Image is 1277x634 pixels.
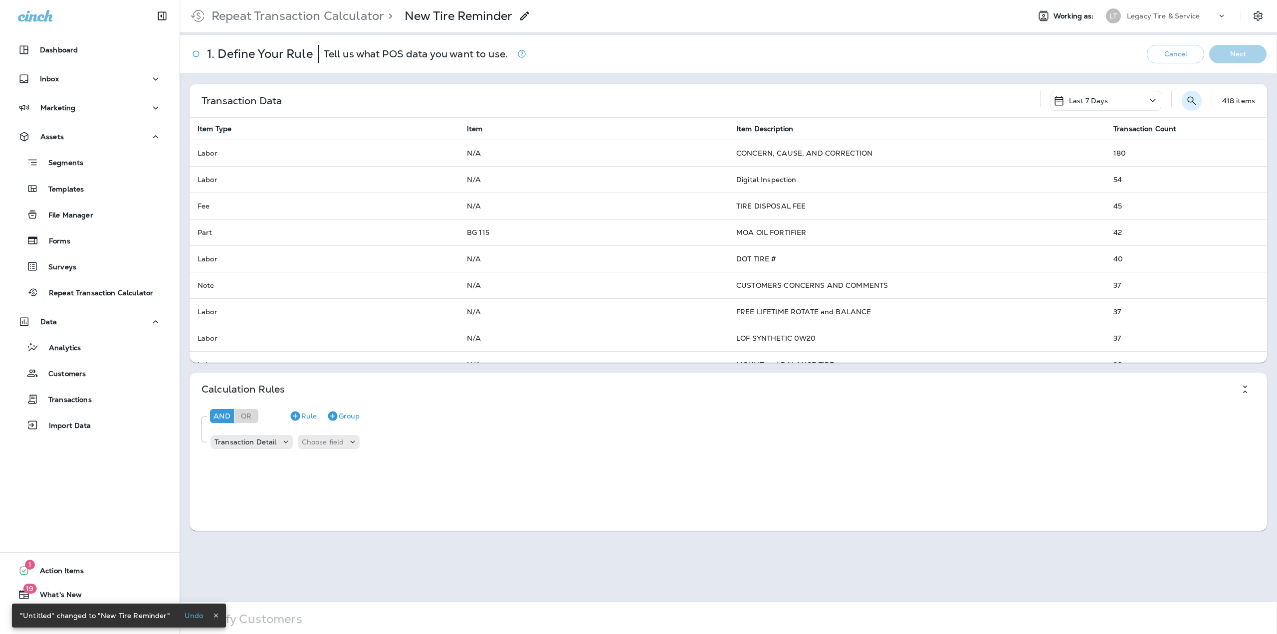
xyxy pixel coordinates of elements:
[148,6,176,26] button: Collapse Sidebar
[38,263,76,272] p: Surveys
[40,46,78,54] p: Dashboard
[10,204,170,225] button: File Manager
[728,245,1105,272] td: DOT TIRE #
[190,615,302,623] p: 2. Verify Customers
[185,612,204,620] p: Undo
[40,318,57,326] p: Data
[10,98,170,118] button: Marketing
[10,230,170,251] button: Forms
[1222,91,1255,111] div: 418 items
[38,370,86,379] p: Customers
[467,124,483,133] span: Item
[728,219,1105,245] td: MOA OIL FORTIFIER
[459,351,728,378] td: N/A
[1105,272,1267,298] td: 37
[10,40,170,60] button: Dashboard
[1105,193,1267,219] td: 45
[1147,45,1204,63] button: Cancel
[459,140,728,166] td: N/A
[459,219,728,245] td: BG 115
[10,312,170,332] button: Data
[324,50,508,58] p: Tell us what POS data you want to use.
[190,325,459,351] td: Labor
[38,159,83,169] p: Segments
[1127,12,1200,20] p: Legacy Tire & Service
[728,298,1105,325] td: FREE LIFETIME ROTATE and BALANCE
[728,351,1105,378] td: MOUNT and BALANCE TIRE
[1106,8,1121,23] div: LT
[39,344,81,353] p: Analytics
[459,272,728,298] td: N/A
[40,75,59,83] p: Inbox
[1105,245,1267,272] td: 40
[728,140,1105,166] td: CONCERN, CAUSE, AND CORRECTION
[405,8,512,23] p: New Tire Reminder
[728,166,1105,193] td: Digital Inspection
[10,415,170,435] button: Import Data
[459,245,728,272] td: N/A
[1054,12,1096,20] span: Working as:
[30,591,82,603] span: What's New
[190,272,459,298] td: Note
[40,104,75,112] p: Marketing
[10,152,170,173] button: Segments
[190,298,459,325] td: Labor
[39,237,70,246] p: Forms
[210,409,234,423] div: And
[323,408,364,424] button: Group
[10,282,170,303] button: Repeat Transaction Calculator
[198,124,231,133] span: Item Type
[190,245,459,272] td: Labor
[38,185,84,195] p: Templates
[207,50,313,58] p: 1. Define Your Rule
[1182,91,1202,111] button: Search
[302,438,344,446] p: Choose field
[459,298,728,325] td: N/A
[459,325,728,351] td: N/A
[10,178,170,199] button: Templates
[1105,351,1267,378] td: 36
[728,193,1105,219] td: TIRE DISPOSAL FEE
[1105,166,1267,193] td: 54
[208,8,384,23] p: Repeat Transaction Calculator
[10,585,170,605] button: 19What's New
[10,69,170,89] button: Inbox
[190,219,459,245] td: Part
[459,166,728,193] td: N/A
[728,325,1105,351] td: LOF SYNTHETIC 0W20
[1105,298,1267,325] td: 37
[38,396,92,405] p: Transactions
[10,256,170,277] button: Surveys
[1249,7,1267,25] button: Settings
[459,193,728,219] td: N/A
[10,337,170,358] button: Analytics
[39,422,91,431] p: Import Data
[202,97,282,105] p: Transaction Data
[10,609,170,629] button: Support
[234,409,258,423] div: Or
[25,560,35,570] span: 1
[30,567,84,579] span: Action Items
[190,351,459,378] td: Labor
[214,438,277,446] p: Transaction Detail
[190,140,459,166] td: Labor
[40,133,64,141] p: Assets
[1105,219,1267,245] td: 42
[736,124,793,133] span: Item Description
[1105,140,1267,166] td: 180
[202,385,285,393] p: Calculation Rules
[10,389,170,410] button: Transactions
[1105,325,1267,351] td: 37
[1069,97,1108,105] p: Last 7 Days
[38,211,93,220] p: File Manager
[20,607,170,625] div: "Untitled" changed to "New Tire Reminder"
[384,8,393,23] p: >
[10,561,170,581] button: 1Action Items
[178,610,210,622] button: Undo
[23,584,36,594] span: 19
[39,289,153,298] p: Repeat Transaction Calculator
[190,193,459,219] td: Fee
[190,166,459,193] td: Labor
[1113,124,1176,133] span: Transaction Count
